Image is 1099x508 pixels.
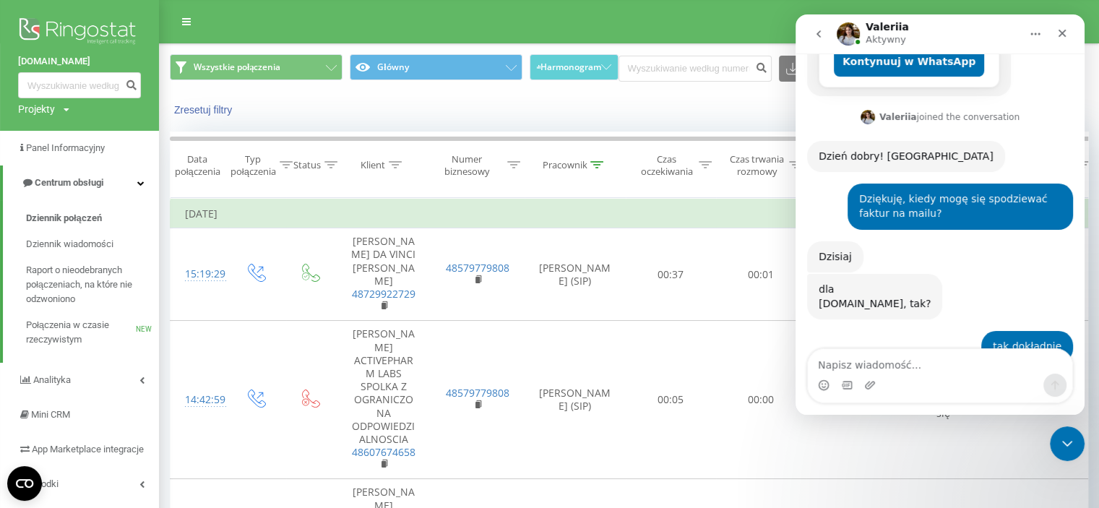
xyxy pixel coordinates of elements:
td: 00:05 [626,321,716,479]
button: Open CMP widget [7,466,42,501]
span: Analityka [33,374,71,385]
td: [DATE] [171,199,1095,228]
span: Centrum obsługi [35,177,103,188]
div: Typ połączenia [230,153,276,178]
iframe: Intercom live chat [1050,426,1085,461]
button: Harmonogram [530,54,618,80]
td: 00:37 [626,228,716,321]
div: Status [293,159,321,171]
input: Wyszukiwanie według numeru [18,72,141,98]
div: 15:19:29 [185,260,214,288]
a: 48729922729 [352,287,415,301]
div: Czas trwania rozmowy [728,153,785,178]
div: 14:42:59 [185,386,214,414]
span: Połączenia w czasie rzeczywistym [26,318,136,347]
span: Wszystkie połączenia [194,61,280,73]
div: Numer biznesowy [431,153,504,178]
div: Pracownik [542,159,587,171]
a: Połączenia w czasie rzeczywistymNEW [26,312,159,353]
td: 00:01 [716,228,806,321]
iframe: Intercom live chat [796,14,1085,415]
td: 00:00 [716,321,806,479]
button: Główny [350,54,522,80]
a: Dziennik połączeń [26,205,159,231]
input: Wyszukiwanie według numeru [619,56,772,82]
td: [PERSON_NAME] ACTIVEPHARM LABS SPOLKA Z OGRANICZONA ODPOWIEDZIALNOSCIA [337,321,431,479]
a: Centrum obsługi [3,165,159,200]
button: Eksport [779,56,857,82]
a: 48607674658 [352,445,415,459]
div: Klient [361,159,385,171]
td: [PERSON_NAME] DA VINCI [PERSON_NAME] [337,228,431,321]
a: Dziennik wiadomości [26,231,159,257]
span: Środki [33,478,59,489]
a: 48579779808 [446,261,509,275]
span: Dziennik wiadomości [26,237,113,251]
span: Raport o nieodebranych połączeniach, na które nie odzwoniono [26,263,152,306]
span: Panel Informacyjny [26,142,105,153]
div: Projekty [18,102,55,116]
a: [DOMAIN_NAME] [18,54,141,69]
a: Raport o nieodebranych połączeniach, na które nie odzwoniono [26,257,159,312]
div: Czas oczekiwania [638,153,695,178]
div: Data połączenia [171,153,224,178]
span: Harmonogram [540,62,601,72]
td: [PERSON_NAME] (SIP) [525,321,626,479]
button: Zresetuj filtry [170,103,239,116]
img: Ringostat logo [18,14,141,51]
button: Wszystkie połączenia [170,54,342,80]
span: App Marketplace integracje [32,444,144,455]
span: Rozmowa nie odbyła się [918,379,968,419]
a: 48579779808 [446,386,509,400]
span: Dziennik połączeń [26,211,102,225]
span: Mini CRM [31,409,70,420]
td: [PERSON_NAME] (SIP) [525,228,626,321]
